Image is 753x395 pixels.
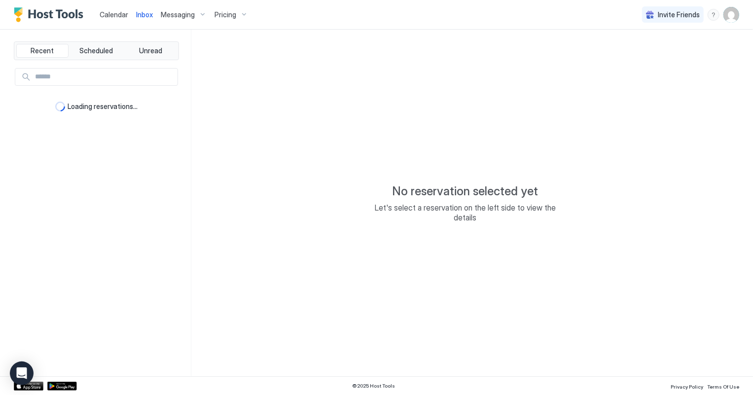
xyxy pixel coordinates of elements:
span: Loading reservations... [68,102,138,111]
span: Calendar [100,10,128,19]
button: Recent [16,44,69,58]
button: Unread [124,44,177,58]
span: No reservation selected yet [393,184,538,199]
a: App Store [14,382,43,391]
a: Google Play Store [47,382,77,391]
span: Unread [139,46,162,55]
a: Host Tools Logo [14,7,88,22]
span: Pricing [215,10,236,19]
input: Input Field [31,69,178,85]
div: Open Intercom Messenger [10,361,34,385]
span: Invite Friends [658,10,700,19]
div: loading [55,102,65,111]
button: Scheduled [71,44,123,58]
div: User profile [723,7,739,23]
span: Inbox [136,10,153,19]
span: Let's select a reservation on the left side to view the details [367,203,564,222]
span: Recent [31,46,54,55]
span: Terms Of Use [707,384,739,390]
div: menu [708,9,719,21]
a: Terms Of Use [707,381,739,391]
a: Inbox [136,9,153,20]
span: Privacy Policy [671,384,703,390]
a: Privacy Policy [671,381,703,391]
span: © 2025 Host Tools [353,383,395,389]
a: Calendar [100,9,128,20]
span: Scheduled [80,46,113,55]
div: tab-group [14,41,179,60]
span: Messaging [161,10,195,19]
